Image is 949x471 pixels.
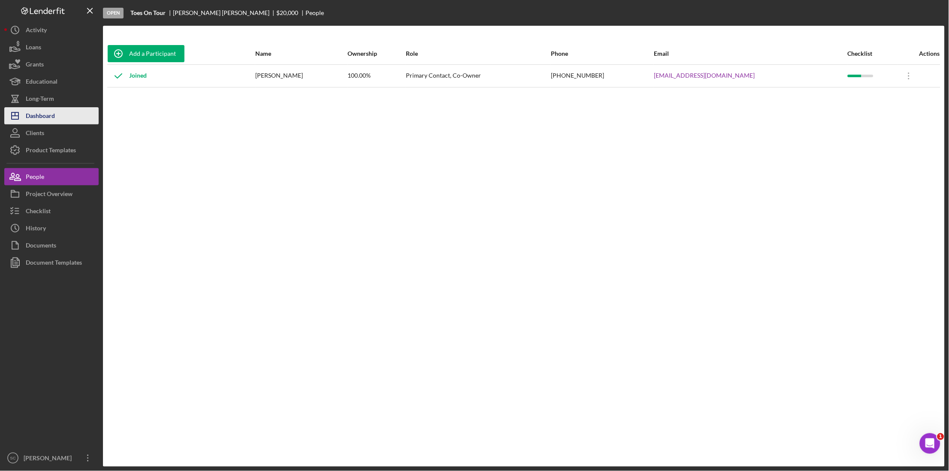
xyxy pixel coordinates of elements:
button: History [4,220,99,237]
button: Loans [4,39,99,56]
div: Actions [898,50,940,57]
button: Grants [4,56,99,73]
div: Checklist [848,50,898,57]
div: Role [406,50,550,57]
div: [PHONE_NUMBER] [551,65,653,87]
div: People [26,168,44,187]
div: Activity [26,21,47,41]
span: 1 [937,433,944,440]
button: Educational [4,73,99,90]
div: Grants [26,56,44,75]
div: Email [654,50,847,57]
div: Ownership [348,50,405,57]
div: Long-Term [26,90,54,109]
div: Open [103,8,124,18]
div: [PERSON_NAME] [PERSON_NAME] [173,9,277,16]
text: SC [10,456,15,461]
button: Activity [4,21,99,39]
div: Loans [26,39,41,58]
div: Documents [26,237,56,256]
button: Add a Participant [108,45,184,62]
div: Document Templates [26,254,82,273]
div: [PERSON_NAME] [256,65,347,87]
div: People [305,9,324,16]
div: Name [256,50,347,57]
div: Dashboard [26,107,55,127]
div: 100.00% [348,65,405,87]
div: Clients [26,124,44,144]
b: Toes On Tour [130,9,166,16]
iframe: Intercom live chat [920,433,940,454]
button: Dashboard [4,107,99,124]
button: Clients [4,124,99,142]
button: SC[PERSON_NAME] [4,450,99,467]
span: $20,000 [277,9,299,16]
div: Checklist [26,202,51,222]
div: Product Templates [26,142,76,161]
div: Educational [26,73,57,92]
button: Document Templates [4,254,99,271]
button: Project Overview [4,185,99,202]
div: Phone [551,50,653,57]
div: Project Overview [26,185,73,205]
button: Documents [4,237,99,254]
a: [EMAIL_ADDRESS][DOMAIN_NAME] [654,72,755,79]
button: Checklist [4,202,99,220]
div: Primary Contact, Co-Owner [406,65,550,87]
div: Add a Participant [129,45,176,62]
button: People [4,168,99,185]
div: Joined [108,65,147,87]
div: History [26,220,46,239]
div: [PERSON_NAME] [21,450,77,469]
button: Long-Term [4,90,99,107]
button: Product Templates [4,142,99,159]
